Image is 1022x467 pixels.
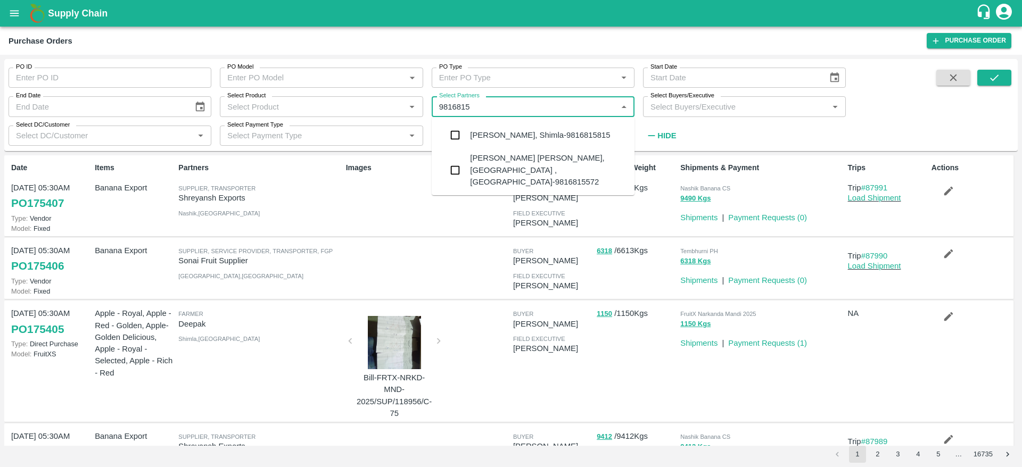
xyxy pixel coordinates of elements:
span: Supplier, Transporter [178,185,256,191]
span: Farmer [178,311,203,317]
input: Enter PO ID [9,68,211,88]
button: Go to page 5 [930,446,947,463]
button: Go to next page [999,446,1016,463]
span: buyer [513,248,533,254]
div: Purchase Orders [9,34,72,48]
span: field executive [513,210,565,216]
label: Select Payment Type [227,121,283,129]
label: Select DC/Customer [16,121,70,129]
label: Select Buyers/Executive [650,91,714,100]
input: Select Buyers/Executive [646,99,825,113]
p: / 1150 Kgs [597,307,676,320]
button: Go to page 3 [889,446,906,463]
button: Go to page 16735 [970,446,996,463]
a: Shipments [680,276,718,285]
p: [PERSON_NAME] [513,318,592,330]
p: FruitXS [11,349,90,359]
span: field executive [513,273,565,279]
div: [PERSON_NAME], Shimla-9816815815 [470,129,610,141]
span: Supplier, Service Provider, Transporter, FGP [178,248,333,254]
a: #87991 [861,184,888,192]
span: Nashik Banana CS [680,433,730,440]
p: Images [346,162,509,173]
button: Open [405,71,419,85]
button: Choose date [190,97,210,117]
input: Select DC/Customer [12,129,191,143]
label: Select Product [227,91,266,100]
span: Nashik , [GEOGRAPHIC_DATA] [178,210,260,216]
p: [PERSON_NAME] [513,280,592,291]
input: Enter PO Model [223,71,402,85]
span: Shimla , [GEOGRAPHIC_DATA] [178,336,260,342]
a: PO175404 [11,442,64,461]
span: Model: [11,224,31,232]
p: Vendor [11,276,90,286]
nav: pagination navigation [827,446,1018,463]
p: / 9412 Kgs [597,430,676,443]
button: 1150 Kgs [680,318,711,330]
button: 6318 [597,245,612,257]
button: 9412 [597,431,612,443]
span: Type: [11,277,28,285]
a: PO175406 [11,256,64,276]
button: open drawer [2,1,27,26]
label: PO Type [439,63,462,71]
span: Model: [11,287,31,295]
p: Fixed [11,223,90,233]
p: Banana Export [95,182,174,194]
button: page 1 [849,446,866,463]
div: [PERSON_NAME] [PERSON_NAME], [GEOGRAPHIC_DATA] , [GEOGRAPHIC_DATA]-9816815572 [470,152,626,188]
p: [DATE] 05:30AM [11,245,90,256]
p: Partners [178,162,341,173]
button: Close [617,100,631,114]
p: / 6613 Kgs [597,245,676,257]
a: Payment Requests (1) [728,339,807,347]
button: 9490 Kgs [680,193,711,205]
button: Hide [643,127,679,145]
span: Model: [11,350,31,358]
span: Type: [11,340,28,348]
a: Payment Requests (0) [728,213,807,222]
span: buyer [513,433,533,440]
button: Go to page 4 [910,446,927,463]
p: [PERSON_NAME] [513,343,592,354]
p: Shreyansh Exports [178,440,341,452]
a: Shipments [680,213,718,222]
span: Nashik Banana CS [680,185,730,191]
div: | [718,207,724,223]
p: Bill-FRTX-NRKD-MND-2025/SUP/118956/C-75 [355,372,434,419]
button: Open [405,129,419,143]
input: End Date [9,96,186,116]
div: customer-support [976,4,994,23]
p: Direct Purchase [11,339,90,349]
span: Tembhurni PH [680,248,718,254]
button: Open [405,100,419,114]
input: Select Payment Type [223,129,388,143]
a: #87990 [861,252,888,260]
p: Vendor [11,213,90,223]
p: Items [95,162,174,173]
label: End Date [16,91,40,100]
button: Go to page 2 [869,446,886,463]
button: Open [617,71,631,85]
p: Shreyansh Exports [178,192,341,204]
span: field executive [513,336,565,342]
span: Supplier, Transporter [178,433,256,440]
div: account of current user [994,2,1013,24]
p: NA [848,307,927,319]
button: 6318 Kgs [680,255,711,268]
a: Payment Requests (0) [728,276,807,285]
p: [PERSON_NAME] [513,217,592,229]
a: PO175405 [11,320,64,339]
p: Sonai Fruit Supplier [178,255,341,266]
b: Supply Chain [48,8,108,19]
p: [DATE] 05:30AM [11,430,90,442]
a: Load Shipment [848,194,901,202]
p: Deepak [178,318,341,330]
div: | [718,270,724,286]
p: [DATE] 05:30AM [11,307,90,319]
span: Type: [11,214,28,222]
button: Open [194,129,208,143]
p: ACT/EXP Weight [597,162,676,173]
a: Shipments [680,339,718,347]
